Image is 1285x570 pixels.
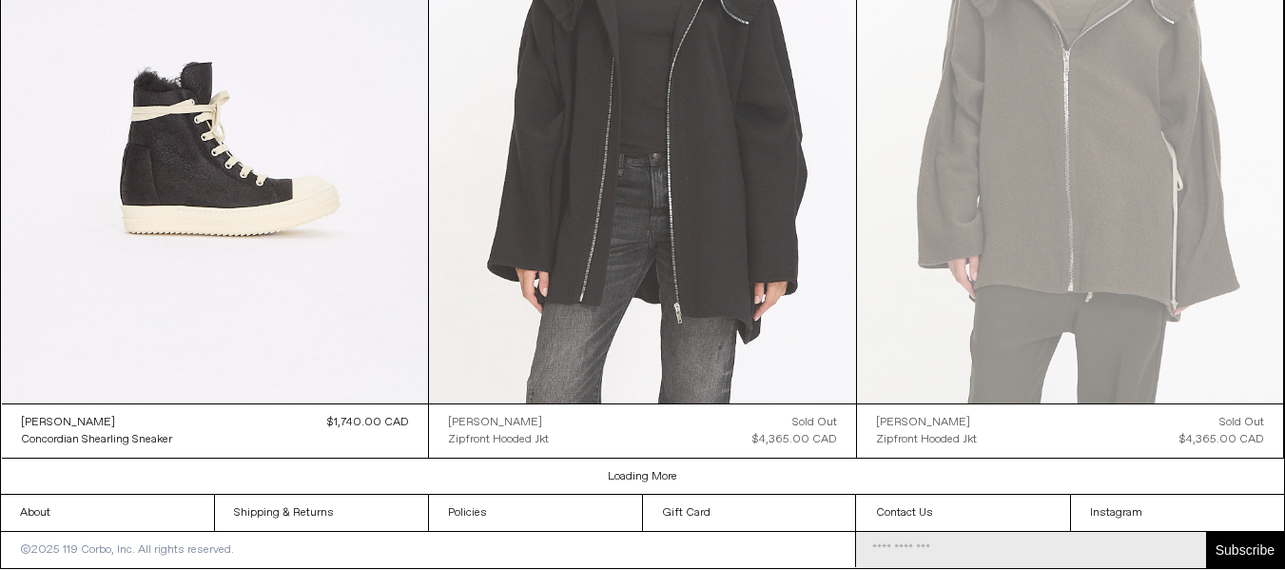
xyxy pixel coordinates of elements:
[21,414,172,431] a: [PERSON_NAME]
[1,532,253,568] p: ©2025 119 Corbo, Inc. All rights reserved.
[1219,414,1264,431] div: Sold out
[327,414,409,431] div: $1,740.00 CAD
[448,431,549,448] a: Zipfront Hooded Jkt
[643,495,856,531] a: Gift Card
[876,414,977,431] a: [PERSON_NAME]
[448,415,542,431] div: [PERSON_NAME]
[21,431,172,448] a: Concordian Shearling Sneaker
[21,432,172,448] div: Concordian Shearling Sneaker
[1179,431,1264,448] div: $4,365.00 CAD
[876,415,970,431] div: [PERSON_NAME]
[876,431,977,448] a: Zipfront Hooded Jkt
[752,431,837,448] div: $4,365.00 CAD
[429,495,642,531] a: Policies
[792,414,837,431] div: Sold out
[608,469,677,484] a: Loading More
[215,495,428,531] a: Shipping & Returns
[448,432,549,448] div: Zipfront Hooded Jkt
[21,415,115,431] div: [PERSON_NAME]
[876,432,977,448] div: Zipfront Hooded Jkt
[856,532,1205,568] input: Email Address
[1,495,214,531] a: About
[448,414,549,431] a: [PERSON_NAME]
[857,495,1070,531] a: Contact Us
[1071,495,1284,531] a: Instagram
[1206,532,1284,568] button: Subscribe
